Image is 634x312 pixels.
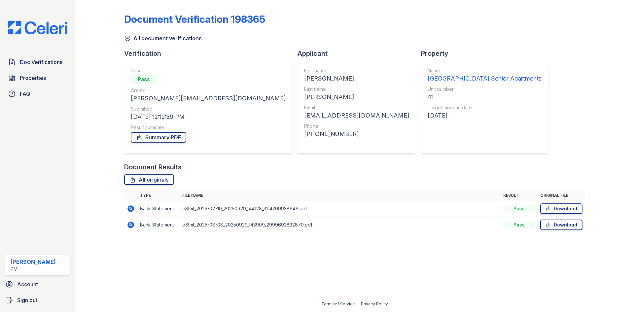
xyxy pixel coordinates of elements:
[538,190,585,201] th: Original file
[5,55,70,69] a: Doc Verifications
[180,217,501,233] td: eStmt_2025-08-08_20250929_143909_2999692832870.pdf
[131,94,286,103] div: [PERSON_NAME][EMAIL_ADDRESS][DOMAIN_NAME]
[5,71,70,85] a: Properties
[298,49,421,58] div: Applicant
[137,217,180,233] td: Bank Statement
[131,87,286,94] div: Creator
[131,124,286,131] div: Result summary
[180,190,501,201] th: File name
[131,67,286,74] div: Result
[540,220,582,230] a: Download
[11,258,56,266] div: [PERSON_NAME]
[501,190,538,201] th: Result
[137,190,180,201] th: Type
[503,222,535,228] div: Pass
[124,174,174,185] a: All originals
[17,280,38,288] span: Account
[503,205,535,212] div: Pass
[3,21,73,34] img: CE_Logo_Blue-a8612792a0a2168367f1c8372b55b34899dd931a85d93a1a3d3e32e68fde9ad4.png
[124,162,182,172] div: Document Results
[304,129,409,139] div: [PHONE_NUMBER]
[357,301,359,306] div: |
[428,67,542,83] a: Name [GEOGRAPHIC_DATA] Senior Apartments
[304,67,409,74] div: First name
[428,86,542,92] div: Unit number
[124,13,265,25] div: Document Verification 198365
[5,87,70,100] a: FAQ
[304,104,409,111] div: Email
[3,294,73,307] a: Sign out
[131,106,286,112] div: Submitted
[131,132,186,143] a: Summary PDF
[17,296,37,304] span: Sign out
[11,266,56,272] div: PMI
[124,34,202,42] a: All document verifications
[361,301,388,306] a: Privacy Policy
[304,86,409,92] div: Last name
[304,123,409,129] div: Phone
[428,67,542,74] div: Name
[20,74,46,82] span: Properties
[421,49,553,58] div: Property
[304,111,409,120] div: [EMAIL_ADDRESS][DOMAIN_NAME]
[124,49,298,58] div: Verification
[428,74,542,83] div: [GEOGRAPHIC_DATA] Senior Apartments
[131,74,157,85] div: Pass
[321,301,355,306] a: Terms of Service
[540,203,582,214] a: Download
[131,112,286,121] div: [DATE] 12:12:39 PM
[20,58,62,66] span: Doc Verifications
[304,92,409,102] div: [PERSON_NAME]
[304,74,409,83] div: [PERSON_NAME]
[180,201,501,217] td: eStmt_2025-07-10_20250929_144128_3114209938646.pdf
[3,278,73,291] a: Account
[20,90,30,98] span: FAQ
[428,104,542,111] div: Target move in date
[428,92,542,102] div: 41
[137,201,180,217] td: Bank Statement
[428,111,542,120] div: [DATE]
